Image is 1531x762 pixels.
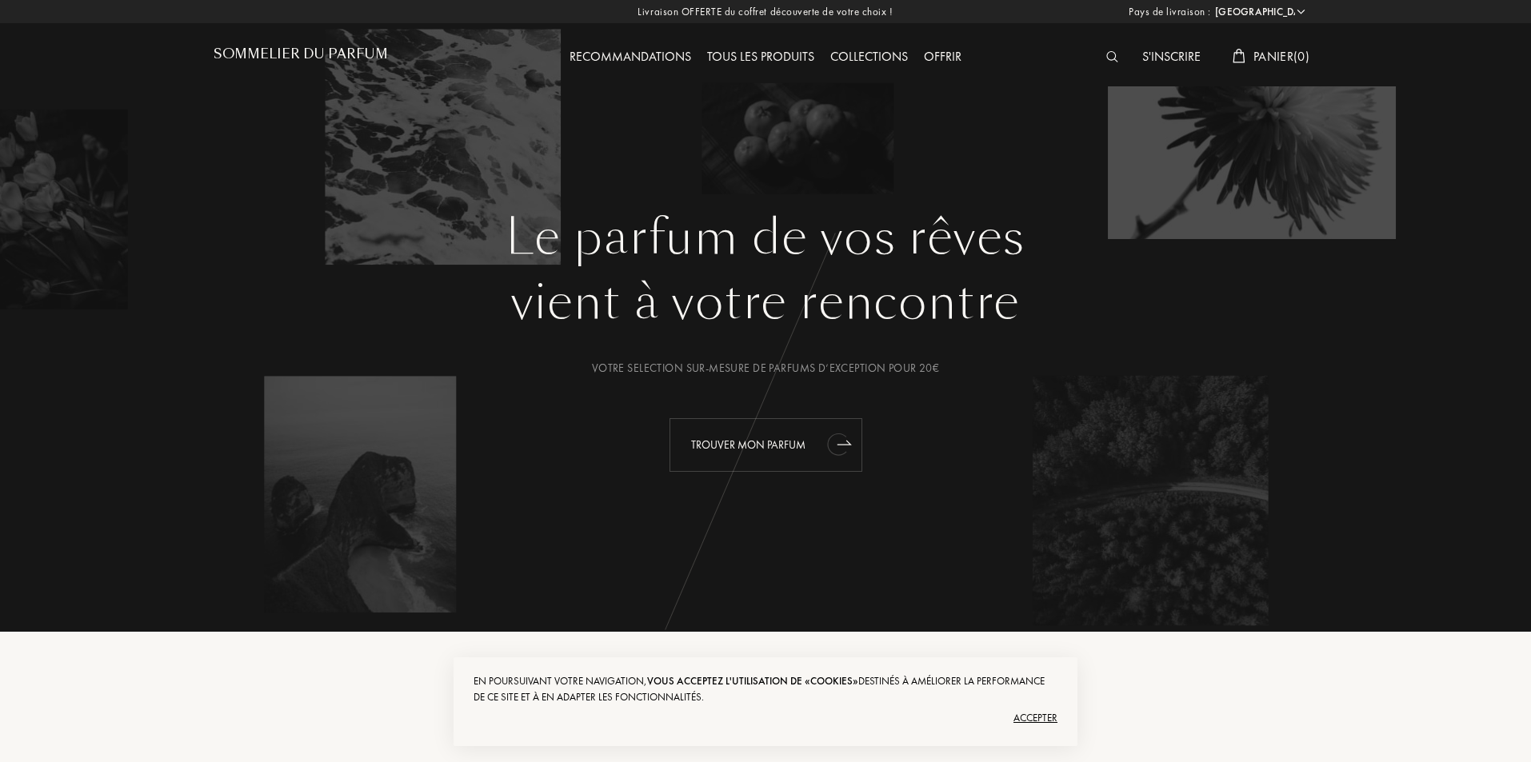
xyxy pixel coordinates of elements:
[822,47,916,68] div: Collections
[1233,49,1245,63] img: cart_white.svg
[1106,51,1118,62] img: search_icn_white.svg
[1134,47,1209,68] div: S'inscrire
[226,209,1305,266] h1: Le parfum de vos rêves
[226,266,1305,338] div: vient à votre rencontre
[699,47,822,68] div: Tous les produits
[670,418,862,472] div: Trouver mon parfum
[822,48,916,65] a: Collections
[1134,48,1209,65] a: S'inscrire
[658,418,874,472] a: Trouver mon parfumanimation
[226,360,1305,377] div: Votre selection sur-mesure de parfums d’exception pour 20€
[916,48,969,65] a: Offrir
[562,48,699,65] a: Recommandations
[699,48,822,65] a: Tous les produits
[823,428,855,460] div: animation
[474,673,1057,705] div: En poursuivant votre navigation, destinés à améliorer la performance de ce site et à en adapter l...
[474,705,1057,731] div: Accepter
[214,46,388,68] a: Sommelier du Parfum
[647,674,858,688] span: vous acceptez l'utilisation de «cookies»
[916,47,969,68] div: Offrir
[562,47,699,68] div: Recommandations
[214,46,388,62] h1: Sommelier du Parfum
[1129,4,1211,20] span: Pays de livraison :
[1253,48,1309,65] span: Panier ( 0 )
